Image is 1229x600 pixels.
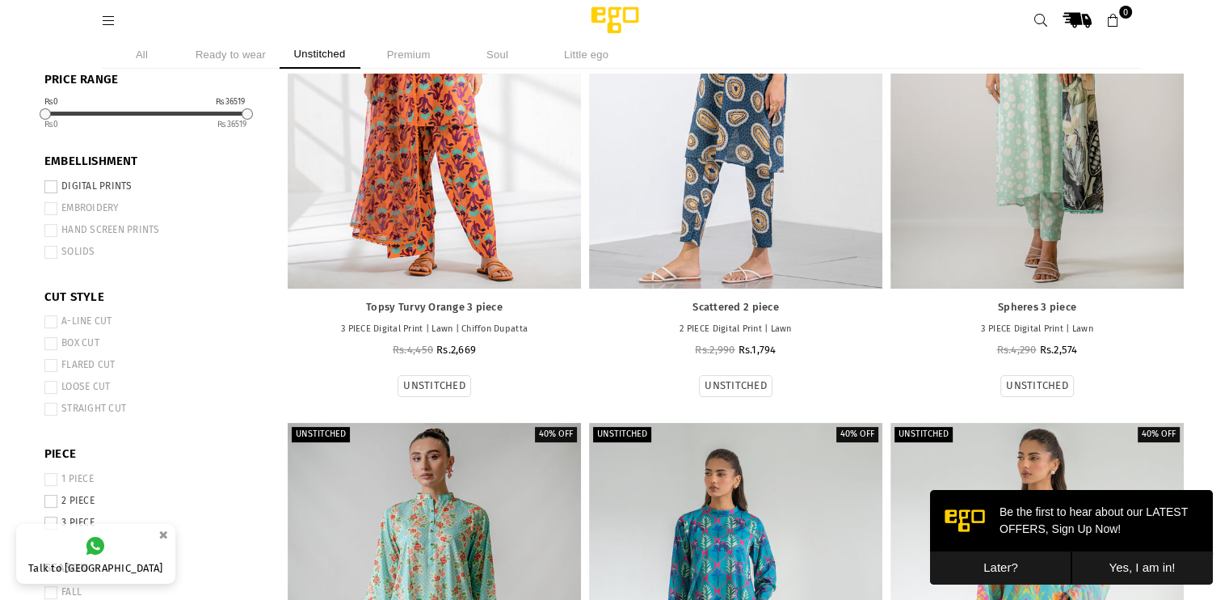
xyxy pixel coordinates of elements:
label: UNSTITCHED [1006,379,1068,393]
span: PIECE [44,446,263,463]
ins: 36519 [217,120,246,129]
label: UNSTITCHED [403,379,465,393]
p: 3 PIECE Digital Print | Lawn | Chiffon Dupatta [296,323,573,336]
span: Rs.2,990 [695,344,734,356]
label: 2 PIECE [44,495,263,508]
iframe: webpush-onsite [930,490,1213,584]
span: Rs.4,450 [393,344,433,356]
label: Unstitched [292,427,350,442]
label: LOOSE CUT [44,381,263,394]
a: 0 [1099,6,1128,35]
label: 40% off [836,427,878,442]
li: Premium [368,40,449,69]
label: 1 PIECE [44,473,263,486]
label: FLARED CUT [44,359,263,372]
div: ₨36519 [216,98,245,106]
label: Unstitched [593,427,651,442]
label: 40% off [535,427,577,442]
a: Talk to [GEOGRAPHIC_DATA] [16,524,175,584]
span: PRICE RANGE [44,72,263,88]
li: Unstitched [280,40,360,69]
p: 2 PIECE Digital Print | Lawn [597,323,874,336]
label: A-LINE CUT [44,315,263,328]
span: Rs.4,290 [996,344,1036,356]
span: 0 [1119,6,1132,19]
a: Search [1026,6,1055,35]
ins: 0 [44,120,59,129]
label: DIGITAL PRINTS [44,180,263,193]
button: × [154,522,173,548]
li: Little ego [546,40,627,69]
li: All [102,40,183,69]
label: HAND SCREEN PRINTS [44,224,263,237]
li: Ready to wear [191,40,271,69]
label: 3 PIECE [44,517,263,530]
label: BOX CUT [44,337,263,350]
label: FALL [44,586,263,599]
label: UNSTITCHED [705,379,767,393]
div: ₨0 [44,98,59,106]
span: EMBELLISHMENT [44,154,263,170]
li: Soul [457,40,538,69]
a: Scattered 2 piece [597,301,874,315]
button: Yes, I am in! [141,61,283,95]
a: Spheres 3 piece [899,301,1176,315]
label: STRAIGHT CUT [44,403,263,416]
a: Menu [95,14,124,26]
span: Rs.1,794 [738,344,776,356]
label: EMBROIDERY [44,202,263,215]
label: Unstitched [894,427,953,442]
img: Ego [546,4,684,36]
label: SOLIDS [44,246,263,259]
span: Rs.2,669 [436,344,476,356]
label: 40% off [1138,427,1180,442]
span: CUT STYLE [44,289,263,306]
span: Rs.2,574 [1039,344,1077,356]
p: 3 PIECE Digital Print | Lawn [899,323,1176,336]
a: Topsy Turvy Orange 3 piece [296,301,573,315]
